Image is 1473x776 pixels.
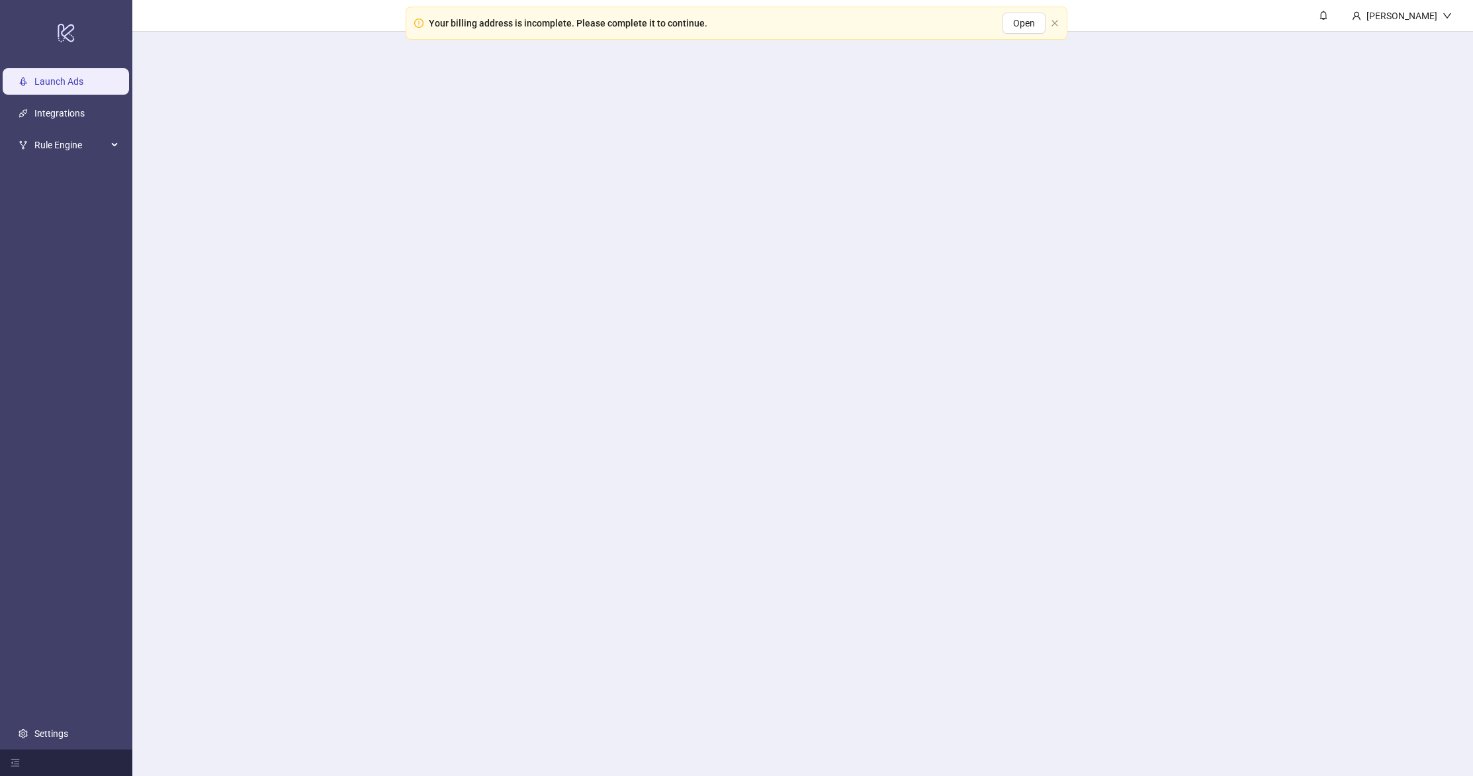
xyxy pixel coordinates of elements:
a: Launch Ads [34,76,83,87]
button: Open [1003,13,1046,34]
span: menu-fold [11,758,20,767]
a: Settings [34,728,68,739]
span: user [1352,11,1361,21]
span: Open [1013,18,1035,28]
span: Rule Engine [34,132,107,158]
span: exclamation-circle [414,19,424,28]
div: [PERSON_NAME] [1361,9,1443,23]
a: Integrations [34,108,85,119]
span: bell [1319,11,1328,20]
span: fork [19,140,28,150]
span: close [1051,19,1059,27]
span: down [1443,11,1452,21]
button: close [1051,19,1059,28]
div: Your billing address is incomplete. Please complete it to continue. [429,16,707,30]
